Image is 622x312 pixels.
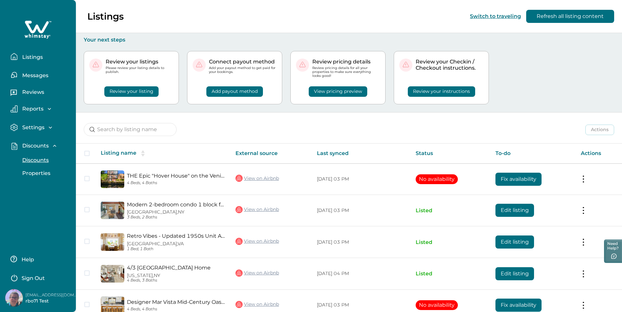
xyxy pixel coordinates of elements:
p: Discounts [20,143,49,149]
p: Review pricing details [312,59,380,65]
p: 3 Beds, 2 Baths [127,215,225,220]
p: [DATE] 03 PM [317,207,405,214]
button: Refresh all listing content [526,10,614,23]
p: Please review your listing details to publish. [106,66,173,74]
button: Properties [15,167,75,180]
button: Sign Out [10,271,68,284]
a: View on Airbnb [235,237,279,246]
button: Settings [10,124,71,131]
p: Messages [20,72,48,79]
p: Sign Out [22,275,45,282]
button: Discounts [10,142,71,150]
th: To-do [490,144,576,164]
button: Add payout method [206,86,263,97]
p: Listings [87,11,124,22]
p: Your next steps [84,37,614,43]
p: Settings [20,124,44,131]
p: Listings [20,54,43,61]
p: Listed [416,270,485,277]
p: Help [20,256,34,263]
button: No availability [416,174,458,184]
button: Discounts [15,154,75,167]
a: Retro Vibes - Updated 1950s Unit A/C Parking [127,233,225,239]
p: 4 Beds, 4 Baths [127,307,225,312]
p: Reports [20,106,43,112]
p: rbo71 Test [26,298,78,304]
button: Edit listing [495,204,534,217]
button: No availability [416,300,458,310]
img: Whimstay Host [5,289,23,307]
button: Switch to traveling [470,13,521,19]
a: 4/3 [GEOGRAPHIC_DATA] Home [127,265,225,271]
button: Edit listing [495,267,534,280]
p: Add your payout method to get paid for your bookings. [209,66,277,74]
th: External source [230,144,312,164]
p: Review your listings [106,59,173,65]
button: Review your instructions [408,86,475,97]
div: Discounts [10,154,71,180]
p: Listed [416,239,485,246]
th: Status [410,144,490,164]
img: propertyImage_Modern 2-bedroom condo 1 block from Venice beach [101,201,124,219]
button: Review your listing [104,86,159,97]
th: Listing name [95,144,230,164]
th: Last synced [312,144,410,164]
button: Messages [10,68,71,81]
button: Actions [585,125,614,135]
a: View on Airbnb [235,205,279,214]
p: Listed [416,207,485,214]
a: THE Epic "Hover House" on the Venice Beach Canals [127,173,225,179]
p: [DATE] 03 PM [317,239,405,246]
button: Fix availability [495,173,542,186]
p: Discounts [20,157,49,164]
button: Listings [10,50,71,63]
p: [EMAIL_ADDRESS][DOMAIN_NAME] [26,292,78,298]
button: Fix availability [495,299,542,312]
p: 4 Beds, 3 Baths [127,278,225,283]
p: [GEOGRAPHIC_DATA], VA [127,241,225,247]
p: [DATE] 03 PM [317,302,405,308]
img: propertyImage_4/3 West LA Modern Bungalow Home [101,265,124,283]
th: Actions [576,144,622,164]
button: Help [10,252,68,266]
button: Reports [10,105,71,113]
button: Reviews [10,87,71,100]
button: View pricing preview [309,86,367,97]
img: propertyImage_Retro Vibes - Updated 1950s Unit A/C Parking [101,233,124,251]
p: [GEOGRAPHIC_DATA], NY [127,209,225,215]
a: View on Airbnb [235,269,279,277]
a: Designer Mar Vista Mid-Century Oasis with Pool 4BR [127,299,225,305]
input: Search by listing name [84,123,177,136]
p: Review your Checkin / Checkout instructions. [416,59,483,71]
p: Reviews [20,89,44,95]
button: sorting [136,150,149,157]
p: [DATE] 04 PM [317,270,405,277]
p: [DATE] 03 PM [317,176,405,182]
p: Properties [20,170,50,177]
a: View on Airbnb [235,174,279,182]
p: 1 Bed, 1 Bath [127,247,225,251]
p: 4 Beds, 4 Baths [127,181,225,185]
img: propertyImage_THE Epic "Hover House" on the Venice Beach Canals [101,170,124,188]
a: Modern 2-bedroom condo 1 block from [GEOGRAPHIC_DATA] [127,201,225,208]
p: [US_STATE], NY [127,273,225,278]
p: Connect payout method [209,59,277,65]
p: Review pricing details for all your properties to make sure everything looks good! [312,66,380,78]
a: View on Airbnb [235,300,279,309]
button: Edit listing [495,235,534,249]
